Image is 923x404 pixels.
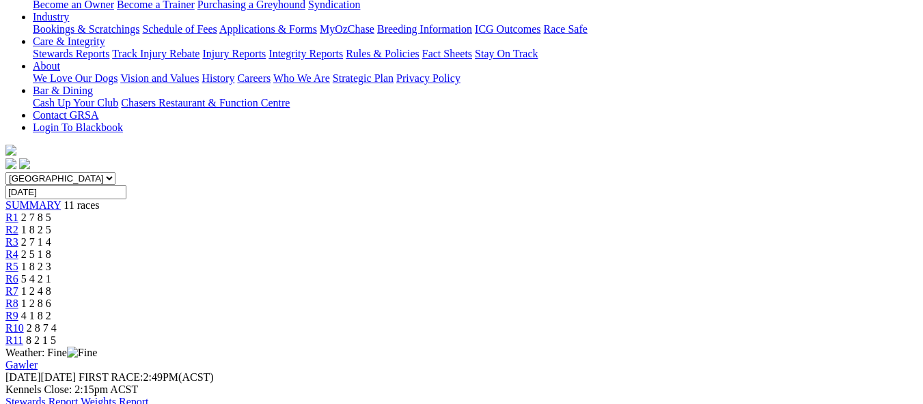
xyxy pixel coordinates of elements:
[21,310,51,321] span: 4 1 8 2
[21,261,51,272] span: 1 8 2 3
[5,248,18,260] a: R4
[5,371,41,383] span: [DATE]
[27,322,57,334] span: 2 8 7 4
[5,224,18,235] a: R2
[5,185,126,199] input: Select date
[5,298,18,309] a: R8
[121,97,290,109] a: Chasers Restaurant & Function Centre
[396,72,460,84] a: Privacy Policy
[21,285,51,297] span: 1 2 4 8
[26,334,56,346] span: 8 2 1 5
[320,23,374,35] a: MyOzChase
[268,48,343,59] a: Integrity Reports
[19,158,30,169] img: twitter.svg
[33,48,109,59] a: Stewards Reports
[79,371,214,383] span: 2:49PM(ACST)
[21,236,51,248] span: 2 7 1 4
[5,359,38,371] a: Gawler
[33,72,118,84] a: We Love Our Dogs
[5,310,18,321] a: R9
[33,109,98,121] a: Contact GRSA
[112,48,199,59] a: Track Injury Rebate
[67,347,97,359] img: Fine
[33,72,918,85] div: About
[33,35,105,47] a: Care & Integrity
[142,23,217,35] a: Schedule of Fees
[33,97,918,109] div: Bar & Dining
[33,48,918,60] div: Care & Integrity
[5,261,18,272] a: R5
[202,48,266,59] a: Injury Reports
[5,273,18,285] a: R6
[5,347,97,358] span: Weather: Fine
[202,72,234,84] a: History
[333,72,394,84] a: Strategic Plan
[21,273,51,285] span: 5 4 2 1
[5,371,76,383] span: [DATE]
[543,23,587,35] a: Race Safe
[5,285,18,297] a: R7
[5,236,18,248] a: R3
[21,248,51,260] span: 2 5 1 8
[120,72,199,84] a: Vision and Values
[475,48,538,59] a: Stay On Track
[21,298,51,309] span: 1 2 8 6
[273,72,330,84] a: Who We Are
[33,97,118,109] a: Cash Up Your Club
[33,11,69,23] a: Industry
[21,212,51,223] span: 2 7 8 5
[5,158,16,169] img: facebook.svg
[5,212,18,223] a: R1
[21,224,51,235] span: 1 8 2 5
[5,384,918,396] div: Kennels Close: 2:15pm ACST
[219,23,317,35] a: Applications & Forms
[422,48,472,59] a: Fact Sheets
[346,48,419,59] a: Rules & Policies
[5,199,61,211] a: SUMMARY
[237,72,271,84] a: Careers
[33,85,93,96] a: Bar & Dining
[33,60,60,72] a: About
[33,23,139,35] a: Bookings & Scratchings
[79,371,143,383] span: FIRST RACE:
[64,199,99,211] span: 11 races
[377,23,472,35] a: Breeding Information
[475,23,540,35] a: ICG Outcomes
[5,322,24,334] a: R10
[5,334,23,346] a: R11
[5,145,16,156] img: logo-grsa-white.png
[33,121,123,133] a: Login To Blackbook
[33,23,918,35] div: Industry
